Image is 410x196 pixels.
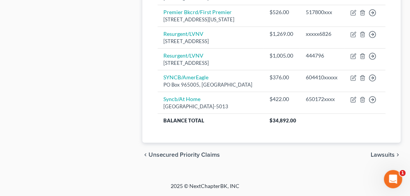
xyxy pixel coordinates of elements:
th: Balance Total [158,113,264,127]
span: Unsecured Priority Claims [149,152,220,158]
div: 2025 © NextChapterBK, INC [22,182,388,196]
i: chevron_left [142,152,149,158]
div: $422.00 [270,95,294,103]
div: PO Box 965005, [GEOGRAPHIC_DATA] [164,81,258,88]
a: Premier Bkcrd/First Premier [164,9,232,15]
div: $376.00 [270,74,294,81]
div: xxxxx6826 [306,30,338,38]
div: 604410xxxxx [306,74,338,81]
div: 444796 [306,52,338,59]
iframe: Intercom live chat [384,170,402,188]
div: 517800xxx [306,8,338,16]
span: Lawsuits [371,152,395,158]
a: Resurgent/LVNV [164,31,204,37]
a: Resurgent/LVNV [164,52,204,59]
div: [STREET_ADDRESS] [164,59,258,67]
div: [STREET_ADDRESS] [164,38,258,45]
div: $1,005.00 [270,52,294,59]
span: $34,892.00 [270,117,296,124]
div: $1,269.00 [270,30,294,38]
div: [STREET_ADDRESS][US_STATE] [164,16,258,23]
a: Syncb/At Home [164,96,201,102]
a: SYNCB/AmerEagle [164,74,209,80]
button: chevron_left Unsecured Priority Claims [142,152,220,158]
div: 650172xxxx [306,95,338,103]
button: Lawsuits chevron_right [371,152,401,158]
div: [GEOGRAPHIC_DATA]-5013 [164,103,258,110]
i: chevron_right [395,152,401,158]
div: $526.00 [270,8,294,16]
span: 1 [400,170,406,176]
